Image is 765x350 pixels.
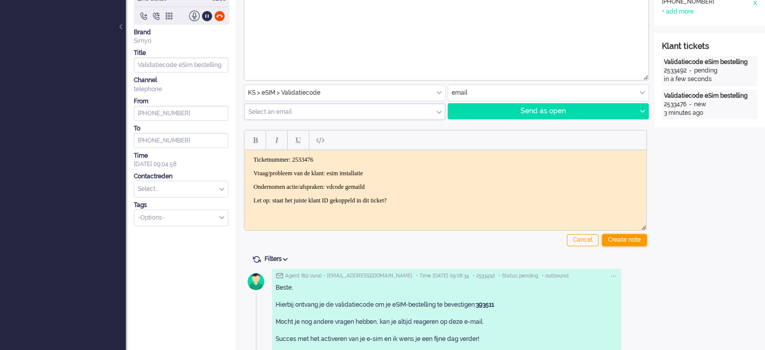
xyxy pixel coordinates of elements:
span: Filters [265,255,291,262]
div: Send as open [448,104,636,119]
div: To [134,124,228,133]
div: new [694,100,706,109]
div: Validatiecode eSim bestelling [664,92,755,100]
button: Bold [246,131,264,149]
span: Agent filiz.vural • [EMAIL_ADDRESS][DOMAIN_NAME] [285,272,412,279]
img: avatar [243,269,269,294]
button: Underline [290,131,307,149]
div: Channel [134,76,228,85]
div: in a few seconds [664,75,755,84]
iframe: Rich Text Area [244,150,646,221]
div: Klant tickets [662,41,757,52]
img: ic_e-mail_grey.svg [276,272,283,278]
div: Tags [134,201,228,209]
div: Brand [134,28,228,37]
div: Cancel [567,234,599,246]
div: From [134,97,228,106]
div: - [687,66,694,75]
span: • Status pending [498,272,538,279]
span: • outbound [542,272,568,279]
div: Resize [640,71,648,80]
body: Rich Text Area. Press ALT-0 for help. [4,4,400,22]
div: Simyo [134,37,228,45]
div: Time [134,152,228,160]
div: - [687,100,694,109]
div: [DATE] 09:04:58 [134,152,228,169]
div: Contactreden [134,172,228,181]
strong: 393511 [476,301,494,308]
button: Italic [268,131,285,149]
div: 2533476 [664,100,687,109]
input: +31612345678 [134,133,228,148]
div: Select Tags [134,209,228,226]
div: Resize [638,221,646,230]
span: • 2533492 [473,272,495,279]
div: 2533492 [664,66,687,75]
div: + add more [662,8,694,16]
button: Paste plain text [311,131,328,149]
span: • Time [DATE] 09:08:34 [416,272,469,279]
div: pending [694,66,717,75]
div: Create note [602,234,647,246]
div: 3 minutes ago [664,109,755,117]
div: Validatiecode eSim bestelling [664,58,755,66]
div: Title [134,49,228,57]
div: telephone [134,85,228,94]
